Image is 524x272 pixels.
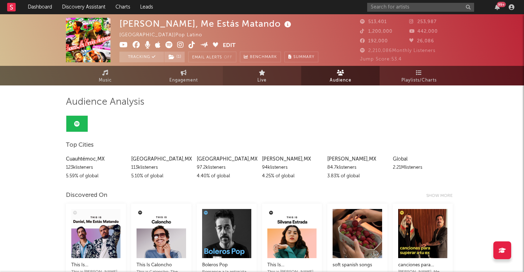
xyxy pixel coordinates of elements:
div: This Is Caloncho [137,261,186,270]
div: Cuauhtémoc , MX [66,155,126,163]
span: 253,987 [409,20,437,24]
div: 94k listeners [262,163,322,172]
span: Top Cities [66,141,94,150]
a: Benchmark [240,52,281,62]
div: 2.21M listeners [393,163,453,172]
span: Music [99,76,112,85]
button: Edit [223,41,236,50]
span: Benchmark [250,53,277,62]
div: 123k listeners [66,163,126,172]
div: 84.7k listeners [327,163,387,172]
div: This Is [PERSON_NAME], Me Estás Matando [71,261,120,270]
button: Email AlertsOff [188,52,236,62]
a: Engagement [144,66,223,85]
div: [GEOGRAPHIC_DATA] , MX [131,155,191,163]
div: 3.83 % of global [327,172,387,181]
button: Summary [284,52,318,62]
span: 513,401 [360,20,387,24]
div: [PERSON_NAME] , MX [327,155,387,163]
div: This Is [PERSON_NAME] [267,261,317,270]
button: Tracking [119,52,164,62]
div: 97.2k listeners [197,163,257,172]
a: Playlists/Charts [380,66,458,85]
div: [GEOGRAPHIC_DATA] | Pop Latino [119,31,210,40]
span: Audience Analysis [66,98,144,106]
div: 113k listeners [131,163,191,172]
span: Playlists/Charts [401,76,437,85]
div: [GEOGRAPHIC_DATA] , MX [197,155,257,163]
div: canciones para superar a tu ex [398,261,447,270]
span: 26,086 [409,39,434,43]
div: 99 + [497,2,506,7]
div: 5.59 % of global [66,172,126,181]
a: Audience [301,66,380,85]
span: Jump Score: 53.4 [360,57,402,62]
a: Live [223,66,301,85]
button: 99+ [495,4,500,10]
em: Off [224,56,232,59]
div: 4.25 % of global [262,172,322,181]
div: 5.10 % of global [131,172,191,181]
div: [PERSON_NAME], Me Estás Matando [119,18,293,30]
span: 2,210,086 Monthly Listeners [360,48,436,53]
span: Summary [293,55,314,59]
div: Discovered On [66,191,107,200]
div: Global [393,155,453,163]
div: Boleros Pop [202,261,251,270]
div: Show more [426,192,458,200]
span: Engagement [169,76,198,85]
div: 4.40 % of global [197,172,257,181]
span: 192,000 [360,39,388,43]
span: 442,000 [409,29,438,34]
span: ( 1 ) [164,52,185,62]
span: 1,200,000 [360,29,392,34]
button: (1) [164,52,185,62]
span: Live [257,76,267,85]
span: Audience [330,76,351,85]
input: Search for artists [367,3,474,12]
a: Music [66,66,144,85]
div: soft spanish songs [333,261,382,270]
div: [PERSON_NAME] , MX [262,155,322,163]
